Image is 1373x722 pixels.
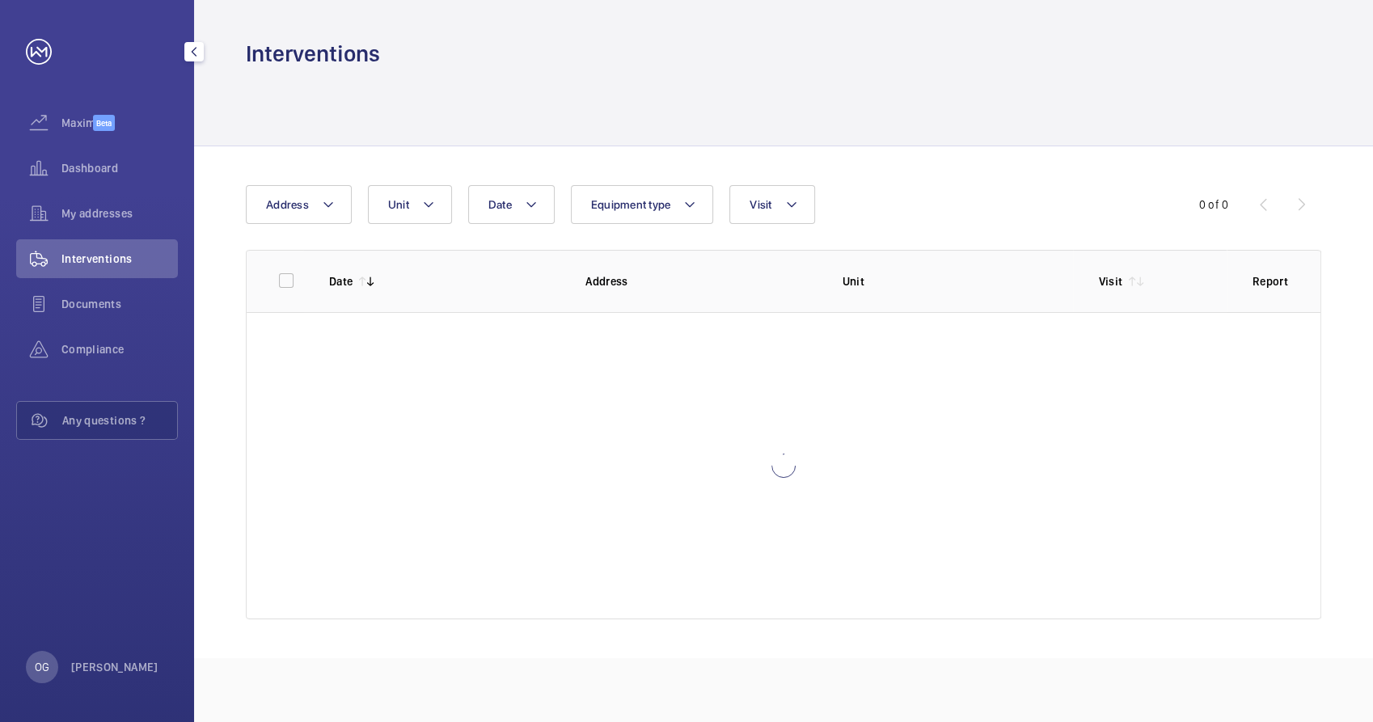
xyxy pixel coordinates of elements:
[35,659,49,675] p: OG
[585,273,816,289] p: Address
[729,185,814,224] button: Visit
[71,659,158,675] p: [PERSON_NAME]
[61,341,178,357] span: Compliance
[1099,273,1123,289] p: Visit
[368,185,452,224] button: Unit
[750,198,771,211] span: Visit
[62,412,177,429] span: Any questions ?
[61,115,93,131] span: Maximize
[246,39,380,69] h1: Interventions
[468,185,555,224] button: Date
[388,198,409,211] span: Unit
[571,185,714,224] button: Equipment type
[61,160,178,176] span: Dashboard
[93,115,115,131] span: Beta
[488,198,512,211] span: Date
[842,273,1072,289] p: Unit
[591,198,671,211] span: Equipment type
[61,296,178,312] span: Documents
[266,198,309,211] span: Address
[329,273,353,289] p: Date
[1253,273,1288,289] p: Report
[61,205,178,222] span: My addresses
[1199,196,1228,213] div: 0 of 0
[246,185,352,224] button: Address
[61,251,178,267] span: Interventions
